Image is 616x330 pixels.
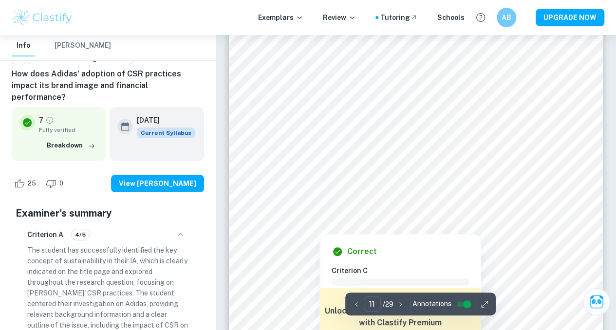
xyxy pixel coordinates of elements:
[16,206,200,220] h5: Examiner's summary
[137,115,187,126] h6: [DATE]
[323,12,356,23] p: Review
[137,128,195,138] div: This exemplar is based on the current syllabus. Feel free to refer to it for inspiration/ideas wh...
[347,246,377,257] h6: Correct
[39,126,98,134] span: Fully verified
[332,265,477,276] h6: Criterion C
[325,305,476,329] h6: Unlock access to all examiner comments with Clastify Premium
[12,35,35,56] button: Info
[22,179,41,188] span: 25
[583,288,610,315] button: Ask Clai
[383,299,393,310] p: / 29
[497,8,516,27] button: AB
[39,115,43,126] p: 7
[27,229,63,240] h6: Criterion A
[12,8,74,27] img: Clastify logo
[536,9,604,26] button: UPGRADE NOW
[12,68,204,103] h6: How does Adidas' adoption of CSR practices impact its brand image and financial performance?
[501,12,512,23] h6: AB
[258,12,303,23] p: Exemplars
[45,116,54,125] a: Grade fully verified
[111,175,204,192] button: View [PERSON_NAME]
[72,230,89,239] span: 4/5
[54,179,69,188] span: 0
[137,128,195,138] span: Current Syllabus
[44,138,98,153] button: Breakdown
[437,12,465,23] a: Schools
[412,299,451,309] span: Annotations
[380,12,418,23] a: Tutoring
[43,176,69,191] div: Dislike
[55,35,111,56] button: [PERSON_NAME]
[472,9,489,26] button: Help and Feedback
[12,176,41,191] div: Like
